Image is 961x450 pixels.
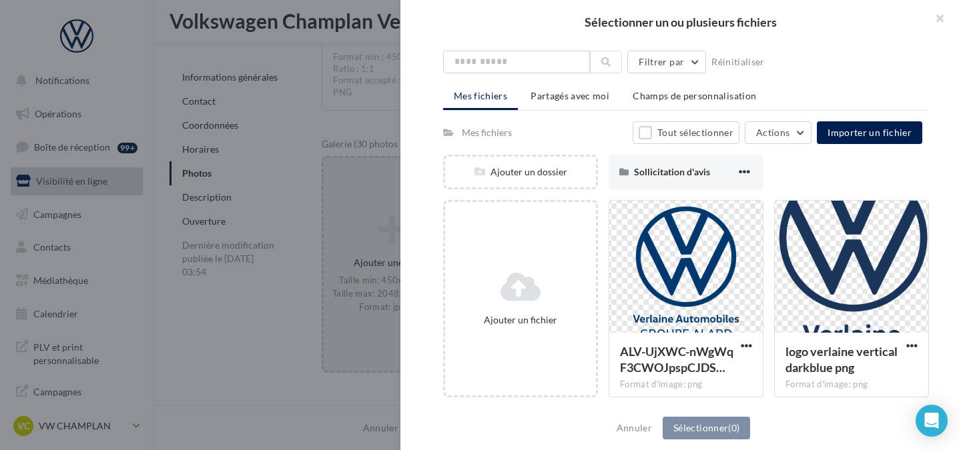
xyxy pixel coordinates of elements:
[828,127,912,138] span: Importer un fichier
[745,121,812,144] button: Actions
[620,344,733,375] span: ALV-UjXWC-nWgWqF3CWOJpspCJDSmoLpSJr6rqbHLwjw3CCS9yCdMQWJ
[756,127,789,138] span: Actions
[728,422,739,433] span: (0)
[627,51,706,73] button: Filtrer par
[445,165,596,179] div: Ajouter un dossier
[633,90,756,101] span: Champs de personnalisation
[785,344,898,375] span: logo verlaine vertical darkblue png
[422,16,940,28] h2: Sélectionner un ou plusieurs fichiers
[454,90,507,101] span: Mes fichiers
[785,379,918,391] div: Format d'image: png
[611,420,657,436] button: Annuler
[531,90,609,101] span: Partagés avec moi
[450,313,591,327] div: Ajouter un fichier
[633,121,739,144] button: Tout sélectionner
[706,54,770,70] button: Réinitialiser
[663,417,750,439] button: Sélectionner(0)
[817,121,922,144] button: Importer un fichier
[620,379,752,391] div: Format d'image: png
[634,166,710,177] span: Sollicitation d'avis
[916,405,948,437] div: Open Intercom Messenger
[462,126,512,139] div: Mes fichiers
